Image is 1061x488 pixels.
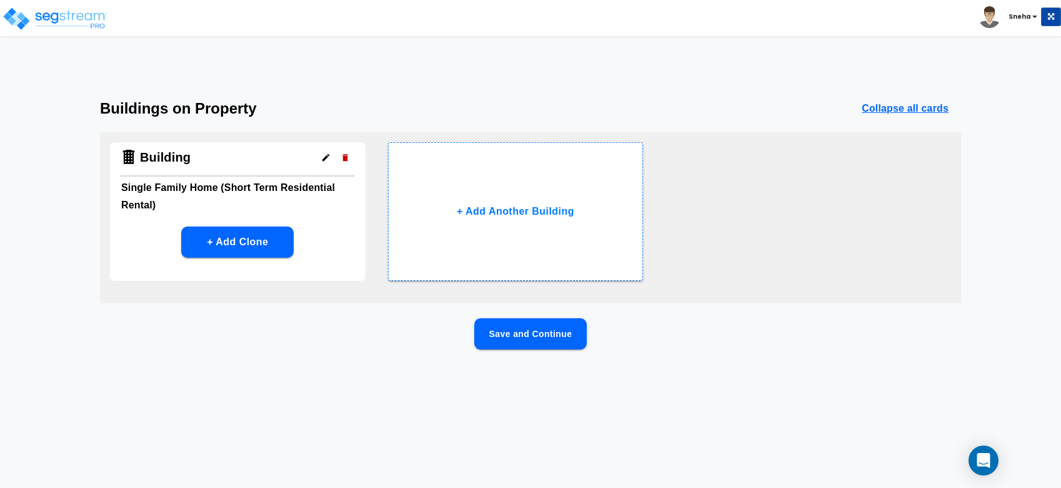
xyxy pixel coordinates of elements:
[100,100,257,117] h3: Buildings on Property
[1009,12,1031,21] b: Sneha
[969,446,999,476] div: Open Intercom Messenger
[862,101,949,116] p: Collapse all cards
[140,150,191,165] h4: Building
[388,142,644,281] button: + Add Another Building
[181,227,294,258] button: + Add Clone
[474,318,587,349] button: Save and Continue
[121,179,354,214] h6: Single Family Home (Short Term Residential Rental)
[979,6,1000,28] img: avatar.png
[120,149,137,166] img: Building Icon
[2,6,108,31] img: logo_pro_r.png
